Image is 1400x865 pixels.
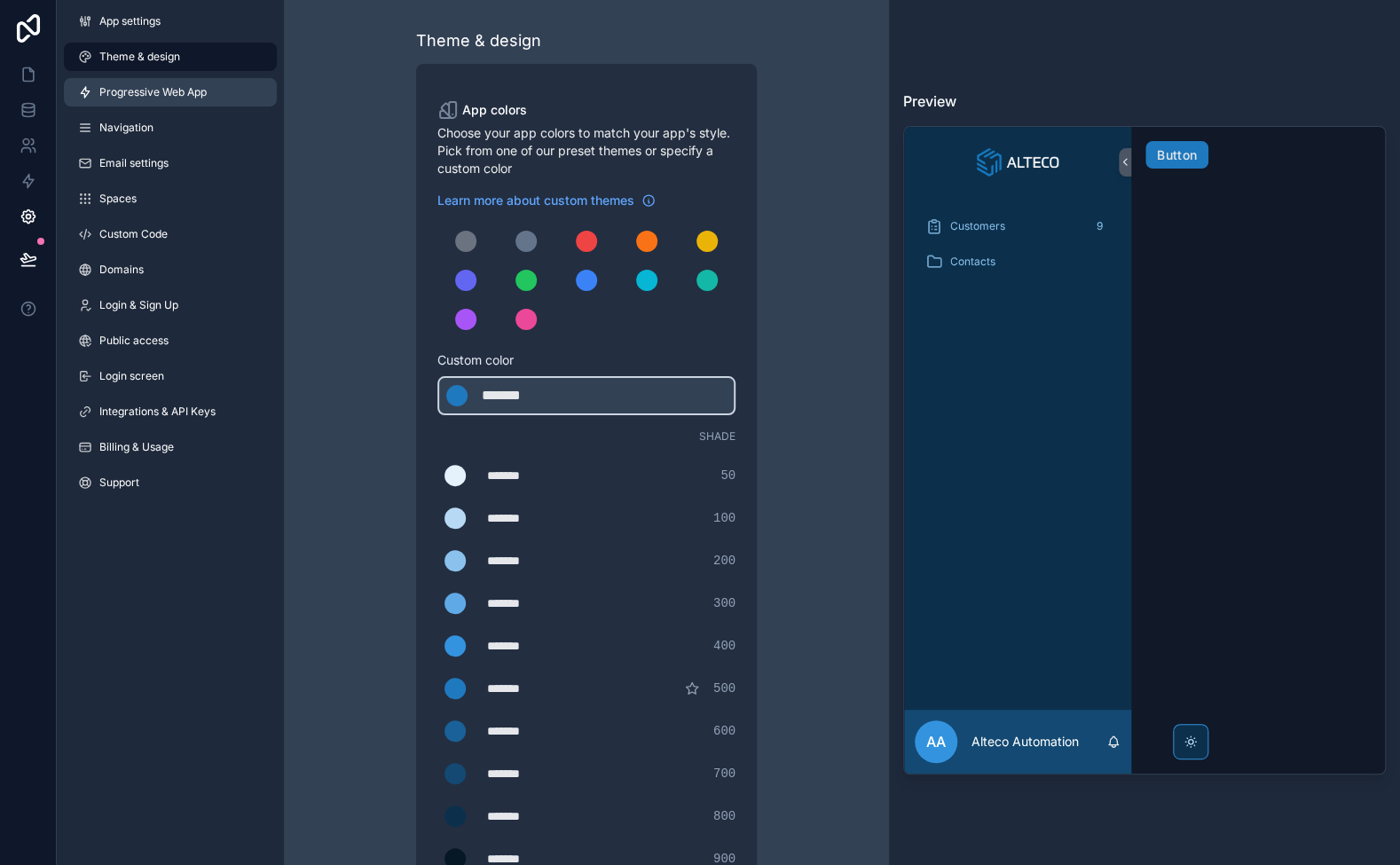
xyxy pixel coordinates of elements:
[437,124,735,177] span: Choose your app colors to match your app's style. Pick from one of our preset themes or specify a...
[713,552,735,570] span: 200
[64,185,277,213] a: Spaces
[64,326,277,355] a: Public access
[1089,216,1110,237] div: 9
[977,148,1058,177] img: App logo
[713,680,735,697] span: 500
[713,509,735,527] span: 100
[64,362,277,390] a: Login screen
[99,50,180,64] span: Theme & design
[64,256,277,284] a: Domains
[99,192,137,206] span: Spaces
[713,594,735,612] span: 300
[713,765,735,782] span: 700
[950,219,1005,233] span: Customers
[713,637,735,655] span: 400
[99,263,144,277] span: Domains
[64,291,277,319] a: Login & Sign Up
[99,440,174,454] span: Billing & Usage
[64,433,277,461] a: Billing & Usage
[926,731,946,752] span: AA
[99,121,153,135] span: Navigation
[64,149,277,177] a: Email settings
[915,210,1121,242] a: Customers9
[64,397,277,426] a: Integrations & API Keys
[64,114,277,142] a: Navigation
[904,198,1131,710] div: scrollable content
[720,467,735,484] span: 50
[713,807,735,825] span: 800
[99,85,207,99] span: Progressive Web App
[437,351,721,369] span: Custom color
[64,468,277,497] a: Support
[915,246,1121,278] a: Contacts
[437,192,656,209] a: Learn more about custom themes
[64,43,277,71] a: Theme & design
[64,78,277,106] a: Progressive Web App
[416,28,541,53] div: Theme & design
[971,733,1079,751] p: Alteco Automation
[903,90,1386,112] h3: Preview
[99,334,169,348] span: Public access
[99,227,168,241] span: Custom Code
[99,369,164,383] span: Login screen
[99,476,139,490] span: Support
[437,192,634,209] span: Learn more about custom themes
[1145,141,1208,169] button: Button
[99,405,216,419] span: Integrations & API Keys
[713,722,735,740] span: 600
[462,101,527,119] span: App colors
[950,255,995,269] span: Contacts
[99,156,169,170] span: Email settings
[99,298,178,312] span: Login & Sign Up
[99,14,161,28] span: App settings
[64,220,277,248] a: Custom Code
[64,7,277,35] a: App settings
[699,429,735,444] span: Shade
